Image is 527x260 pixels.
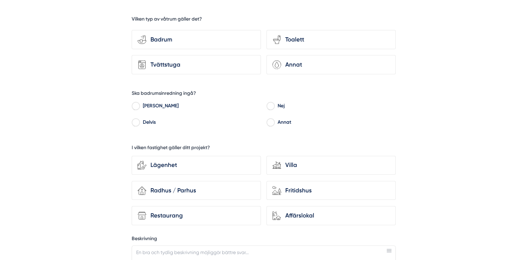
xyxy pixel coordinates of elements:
[132,120,140,127] input: Delvis
[274,118,396,128] label: Annat
[266,104,274,110] input: Nej
[132,104,140,110] input: Ja
[274,101,396,112] label: Nej
[132,90,196,99] h5: Ska badrumsinredning ingå?
[266,120,274,127] input: Annat
[132,16,202,24] h5: Vilken typ av våtrum gäller det?
[139,101,261,112] label: [PERSON_NAME]
[139,118,261,128] label: Delvis
[132,235,396,244] label: Beskrivning
[132,144,210,153] h5: I vilken fastighet gäller ditt projekt?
